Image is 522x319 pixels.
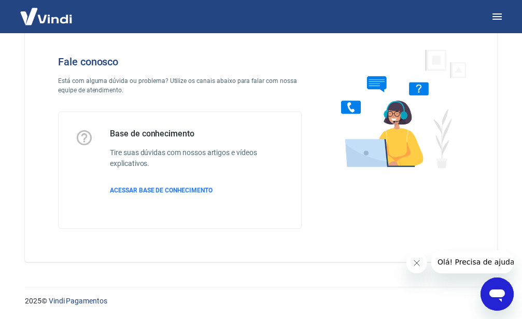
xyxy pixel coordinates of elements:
h4: Fale conosco [58,56,302,68]
p: 2025 © [25,296,497,307]
span: Olá! Precisa de ajuda? [6,7,87,16]
a: ACESSAR BASE DE CONHECIMENTO [110,186,285,195]
h5: Base de conhecimento [110,129,285,139]
span: ACESSAR BASE DE CONHECIMENTO [110,187,213,194]
h6: Tire suas dúvidas com nossos artigos e vídeos explicativos. [110,147,285,169]
img: Vindi [12,1,80,32]
img: Fale conosco [320,39,478,177]
iframe: Botão para abrir a janela de mensagens [481,278,514,311]
p: Está com alguma dúvida ou problema? Utilize os canais abaixo para falar com nossa equipe de atend... [58,76,302,95]
iframe: Mensagem da empresa [431,251,514,273]
a: Vindi Pagamentos [49,297,107,305]
iframe: Fechar mensagem [406,253,427,273]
